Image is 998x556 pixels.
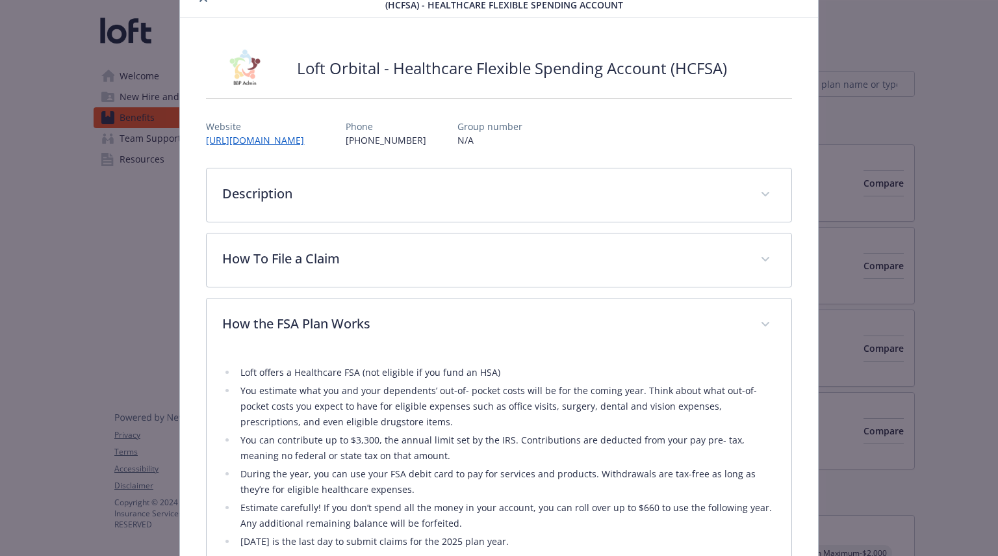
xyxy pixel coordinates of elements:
[237,365,775,380] li: Loft offers a Healthcare FSA (not eligible if you fund an HSA)
[457,133,522,147] p: N/A
[207,298,791,352] div: How the FSA Plan Works
[346,133,426,147] p: [PHONE_NUMBER]
[207,168,791,222] div: Description
[237,383,775,430] li: You estimate what you and your dependents’ out-of- pocket costs will be for the coming year. Thin...
[237,466,775,497] li: During the year, you can use your FSA debit card to pay for services and products. Withdrawals ar...
[206,120,314,133] p: Website
[457,120,522,133] p: Group number
[222,249,744,269] p: How To File a Claim
[237,432,775,464] li: You can contribute up to $3,300, the annual limit set by the IRS. Contributions are deducted from...
[206,49,284,88] img: BBP Administration
[207,233,791,287] div: How To File a Claim
[237,534,775,549] li: [DATE] is the last day to submit claims for the 2025 plan year.
[237,500,775,531] li: Estimate carefully! If you don’t spend all the money in your account, you can roll over up to $66...
[346,120,426,133] p: Phone
[297,57,727,79] h2: Loft Orbital - Healthcare Flexible Spending Account (HCFSA)
[222,184,744,204] p: Description
[206,134,314,146] a: [URL][DOMAIN_NAME]
[222,314,744,334] p: How the FSA Plan Works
